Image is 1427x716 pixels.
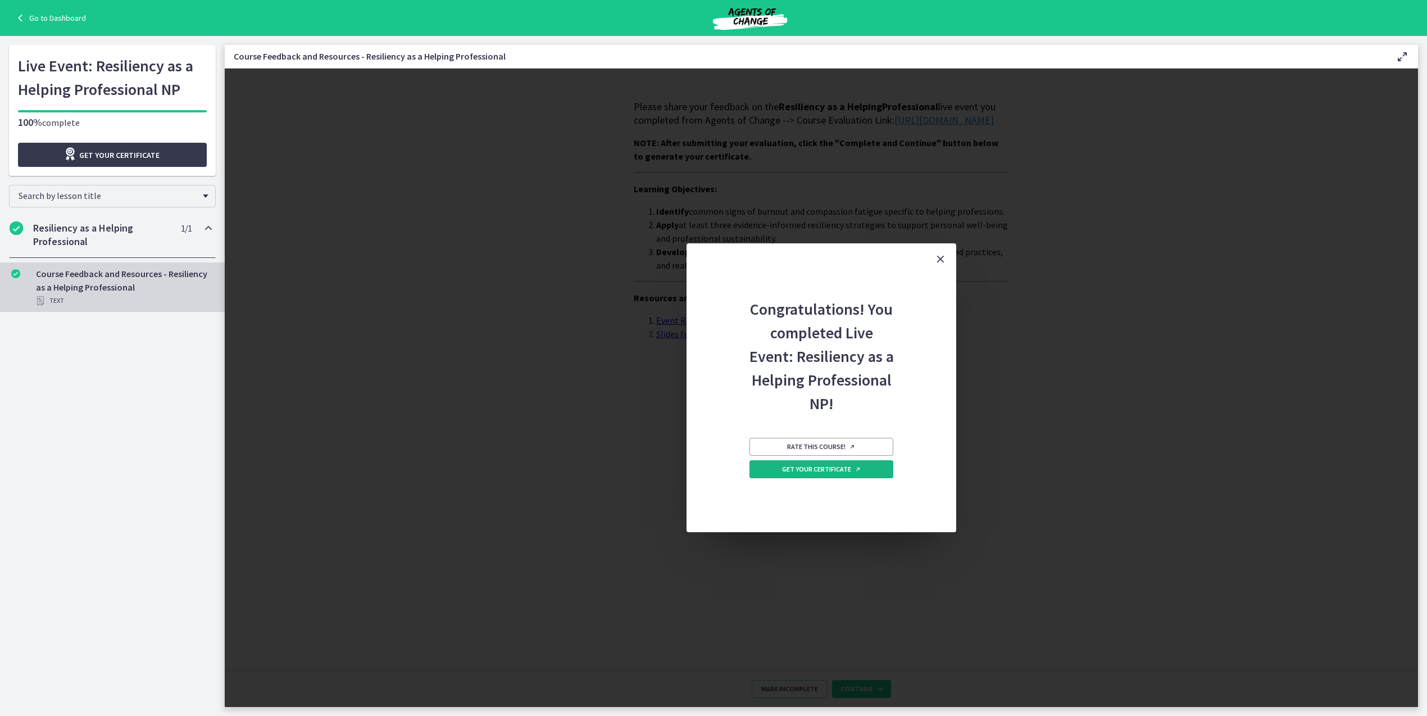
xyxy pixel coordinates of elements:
i: Opens in a new window [855,466,861,473]
h2: Congratulations! You completed Live Event: Resiliency as a Helping Professional NP! [747,275,896,415]
span: Rate this course! [787,442,856,451]
i: Completed [11,269,20,278]
a: Get your certificate [18,143,207,167]
i: Completed [10,221,23,235]
button: Close [925,243,956,275]
i: Opens in a new window [849,443,856,450]
i: Opens in a new window [63,147,79,161]
h2: Resiliency as a Helping Professional [33,221,170,248]
a: Go to Dashboard [13,11,86,25]
a: Get your certificate Opens in a new window [749,460,893,478]
div: Course Feedback and Resources - Resiliency as a Helping Professional [36,267,211,307]
h1: Live Event: Resiliency as a Helping Professional NP [18,54,207,101]
img: Agents of Change Social Work Test Prep [683,4,817,31]
span: 1 / 1 [181,221,192,235]
h3: Course Feedback and Resources - Resiliency as a Helping Professional [234,49,1378,63]
div: Text [36,294,211,307]
span: Search by lesson title [19,190,197,201]
span: Get your certificate [79,148,160,162]
p: complete [18,116,207,129]
div: Search by lesson title [9,185,216,207]
span: 100% [18,116,42,129]
span: Get your certificate [782,465,861,474]
a: Rate this course! Opens in a new window [749,438,893,456]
